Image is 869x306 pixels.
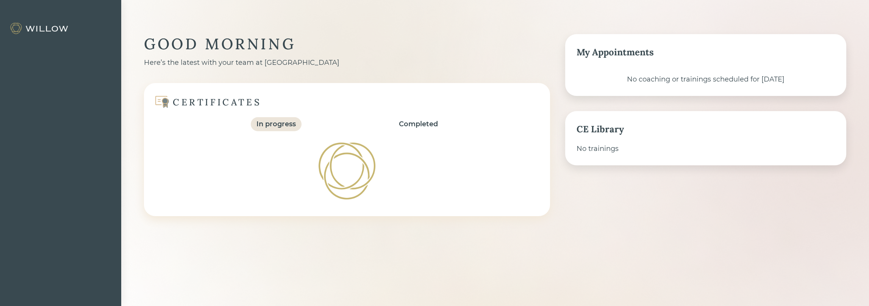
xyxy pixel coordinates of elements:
[316,140,378,202] img: Loading!
[9,22,70,35] img: Willow
[577,122,835,136] div: CE Library
[256,119,296,129] div: In progress
[577,74,835,85] div: No coaching or trainings scheduled for [DATE]
[144,58,550,68] div: Here’s the latest with your team at [GEOGRAPHIC_DATA]
[577,144,835,154] div: No trainings
[399,119,438,129] div: Completed
[173,96,261,108] div: CERTIFICATES
[144,34,550,54] div: GOOD MORNING
[577,46,835,59] div: My Appointments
